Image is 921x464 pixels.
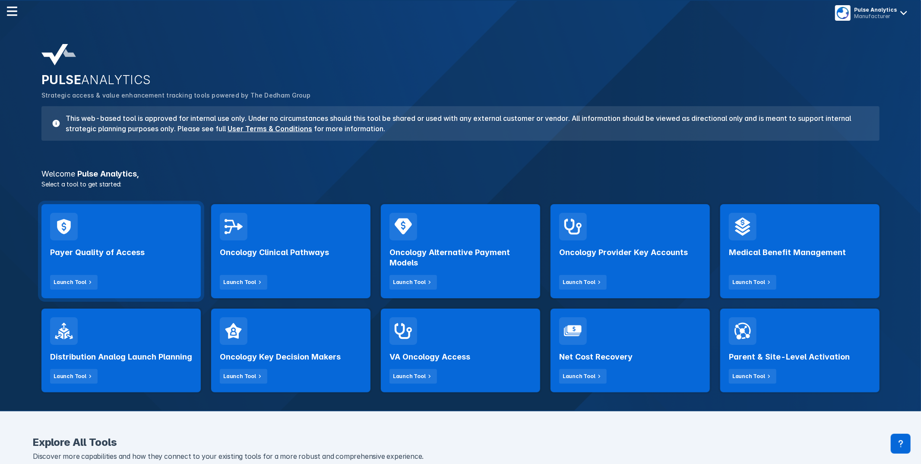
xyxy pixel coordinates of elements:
h2: Distribution Analog Launch Planning [50,352,192,362]
h3: This web-based tool is approved for internal use only. Under no circumstances should this tool be... [60,113,869,134]
button: Launch Tool [729,275,776,290]
h2: Oncology Key Decision Makers [220,352,341,362]
h2: Parent & Site-Level Activation [729,352,850,362]
span: ANALYTICS [81,73,151,87]
p: Select a tool to get started: [36,180,885,189]
a: Medical Benefit ManagementLaunch Tool [720,204,880,298]
button: Launch Tool [729,369,776,384]
h2: Oncology Clinical Pathways [220,247,329,258]
button: Launch Tool [389,369,437,384]
div: Pulse Analytics [854,6,897,13]
a: Distribution Analog Launch PlanningLaunch Tool [41,309,201,392]
h2: Payer Quality of Access [50,247,145,258]
a: Oncology Key Decision MakersLaunch Tool [211,309,370,392]
a: Payer Quality of AccessLaunch Tool [41,204,201,298]
span: Welcome [41,169,75,178]
img: menu button [837,7,849,19]
img: menu--horizontal.svg [7,6,17,16]
p: Strategic access & value enhancement tracking tools powered by The Dedham Group [41,91,880,100]
a: VA Oncology AccessLaunch Tool [381,309,540,392]
a: Net Cost RecoveryLaunch Tool [551,309,710,392]
button: Launch Tool [559,275,607,290]
a: Oncology Clinical PathwaysLaunch Tool [211,204,370,298]
h3: Pulse Analytics , [36,170,885,178]
div: Contact Support [891,434,911,454]
div: Launch Tool [54,372,86,380]
div: Launch Tool [223,372,256,380]
div: Launch Tool [563,278,595,286]
img: pulse-analytics-logo [41,44,76,66]
h2: PULSE [41,73,880,87]
button: Launch Tool [220,369,267,384]
h2: Oncology Provider Key Accounts [559,247,688,258]
div: Launch Tool [223,278,256,286]
div: Launch Tool [393,372,426,380]
a: User Terms & Conditions [228,124,312,133]
div: Launch Tool [54,278,86,286]
button: Launch Tool [50,369,98,384]
div: Manufacturer [854,13,897,19]
div: Launch Tool [563,372,595,380]
h2: Medical Benefit Management [729,247,846,258]
a: Parent & Site-Level ActivationLaunch Tool [720,309,880,392]
div: Launch Tool [732,278,765,286]
a: Oncology Provider Key AccountsLaunch Tool [551,204,710,298]
button: Launch Tool [559,369,607,384]
h2: VA Oncology Access [389,352,470,362]
button: Launch Tool [389,275,437,290]
h2: Explore All Tools [33,437,888,448]
h2: Net Cost Recovery [559,352,633,362]
button: Launch Tool [50,275,98,290]
a: Oncology Alternative Payment ModelsLaunch Tool [381,204,540,298]
div: Launch Tool [732,372,765,380]
h2: Oncology Alternative Payment Models [389,247,532,268]
div: Launch Tool [393,278,426,286]
p: Discover more capabilities and how they connect to your existing tools for a more robust and comp... [33,451,888,462]
button: Launch Tool [220,275,267,290]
